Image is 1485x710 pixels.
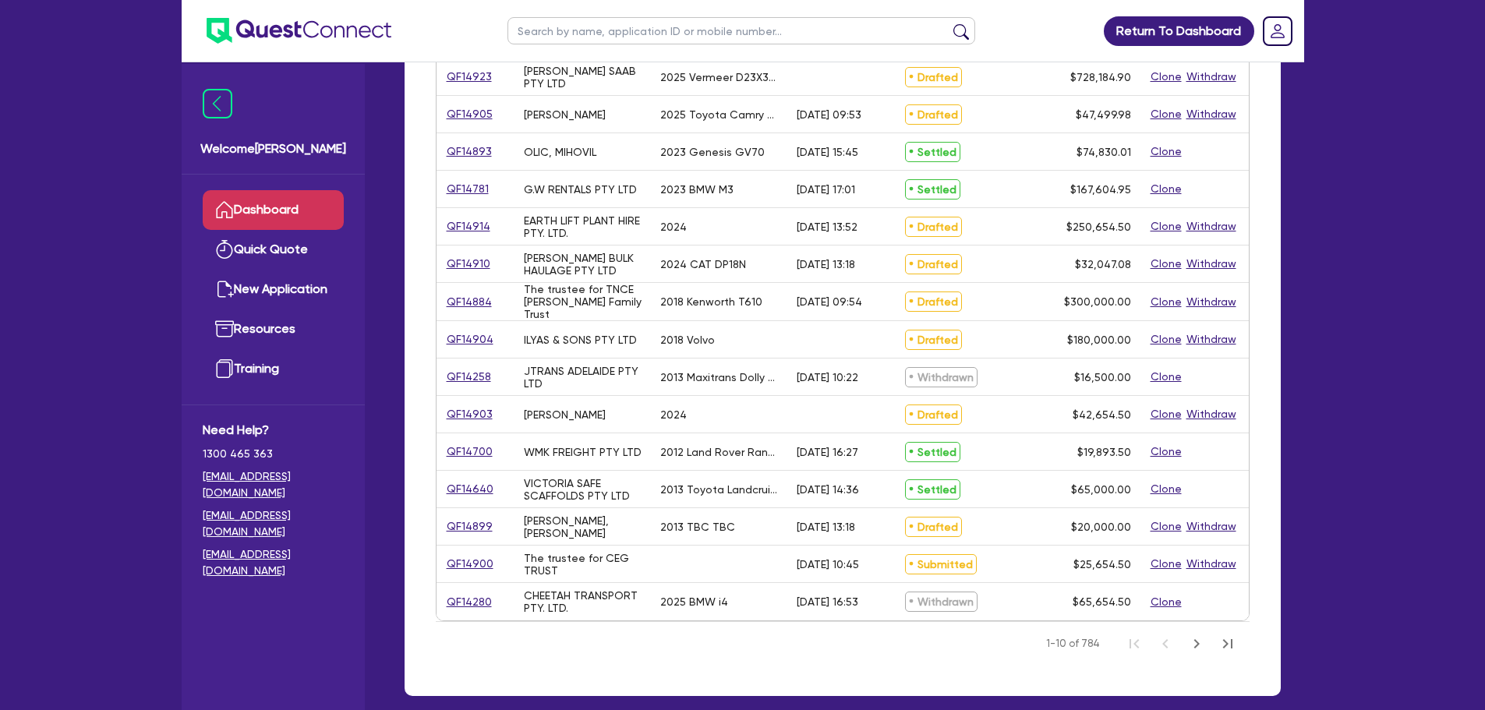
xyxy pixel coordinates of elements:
[1212,628,1243,659] button: Last Page
[1150,330,1183,348] button: Clone
[207,18,391,44] img: quest-connect-logo-blue
[446,593,493,611] a: QF14280
[524,589,642,614] div: CHEETAH TRANSPORT PTY. LTD.
[660,146,765,158] div: 2023 Genesis GV70
[660,371,778,383] div: 2013 Maxitrans Dolly Trailer
[524,214,642,239] div: EARTH LIFT PLANT HIRE PTY. LTD.
[215,240,234,259] img: quick-quote
[660,258,746,270] div: 2024 CAT DP18N
[1150,68,1183,86] button: Clone
[524,183,637,196] div: G.W RENTALS PTY LTD
[905,67,962,87] span: Drafted
[203,270,344,309] a: New Application
[446,405,493,423] a: QF14903
[1186,405,1237,423] button: Withdraw
[215,320,234,338] img: resources
[1064,295,1131,308] span: $300,000.00
[797,221,857,233] div: [DATE] 13:52
[1150,293,1183,311] button: Clone
[1150,143,1183,161] button: Clone
[203,468,344,501] a: [EMAIL_ADDRESS][DOMAIN_NAME]
[905,291,962,312] span: Drafted
[1077,446,1131,458] span: $19,893.50
[1186,293,1237,311] button: Withdraw
[203,309,344,349] a: Resources
[446,143,493,161] a: QF14893
[905,367,978,387] span: Withdrawn
[446,517,493,535] a: QF14899
[1150,593,1183,611] button: Clone
[905,179,960,200] span: Settled
[660,446,778,458] div: 2012 Land Rover Range Rover Sport
[660,108,778,121] div: 2025 Toyota Camry Hybrid
[446,555,494,573] a: QF14900
[797,558,859,570] div: [DATE] 10:45
[1076,108,1131,121] span: $47,499.98
[203,349,344,389] a: Training
[905,442,960,462] span: Settled
[446,443,493,461] a: QF14700
[905,217,962,237] span: Drafted
[660,183,734,196] div: 2023 BMW M3
[524,65,642,90] div: [PERSON_NAME] SAAB PTY LTD
[203,190,344,230] a: Dashboard
[1150,180,1183,198] button: Clone
[203,421,344,440] span: Need Help?
[1181,628,1212,659] button: Next Page
[660,521,735,533] div: 2013 TBC TBC
[1104,16,1254,46] a: Return To Dashboard
[203,546,344,579] a: [EMAIL_ADDRESS][DOMAIN_NAME]
[1073,558,1131,570] span: $25,654.50
[524,514,642,539] div: [PERSON_NAME], [PERSON_NAME]
[446,255,491,273] a: QF14910
[1046,636,1100,652] span: 1-10 of 784
[524,283,642,320] div: The trustee for TNCE [PERSON_NAME] Family Trust
[1186,105,1237,123] button: Withdraw
[797,446,858,458] div: [DATE] 16:27
[1077,146,1131,158] span: $74,830.01
[524,408,606,421] div: [PERSON_NAME]
[660,221,687,233] div: 2024
[1071,521,1131,533] span: $20,000.00
[215,359,234,378] img: training
[446,180,490,198] a: QF14781
[1186,68,1237,86] button: Withdraw
[1257,11,1298,51] a: Dropdown toggle
[905,330,962,350] span: Drafted
[1073,408,1131,421] span: $42,654.50
[1150,255,1183,273] button: Clone
[1066,221,1131,233] span: $250,654.50
[524,252,642,277] div: [PERSON_NAME] BULK HAULAGE PTY LTD
[905,479,960,500] span: Settled
[1070,71,1131,83] span: $728,184.90
[905,142,960,162] span: Settled
[1067,334,1131,346] span: $180,000.00
[1186,555,1237,573] button: Withdraw
[524,334,637,346] div: ILYAS & SONS PTY LTD
[1070,183,1131,196] span: $167,604.95
[1150,555,1183,573] button: Clone
[660,595,728,608] div: 2025 BMW i4
[660,483,778,496] div: 2013 Toyota Landcruiser
[905,404,962,425] span: Drafted
[203,230,344,270] a: Quick Quote
[524,477,642,502] div: VICTORIA SAFE SCAFFOLDS PTY LTD
[1119,628,1150,659] button: First Page
[660,295,762,308] div: 2018 Kenworth T610
[660,71,778,83] div: 2025 Vermeer D23X30DRS3
[524,446,642,458] div: WMK FREIGHT PTY LTD
[905,554,977,574] span: Submitted
[797,483,859,496] div: [DATE] 14:36
[1150,217,1183,235] button: Clone
[446,217,491,235] a: QF14914
[524,365,642,390] div: JTRANS ADELAIDE PTY LTD
[797,521,855,533] div: [DATE] 13:18
[905,517,962,537] span: Drafted
[524,146,596,158] div: OLIC, MIHOVIL
[200,140,346,158] span: Welcome [PERSON_NAME]
[203,446,344,462] span: 1300 465 363
[446,480,494,498] a: QF14640
[1186,217,1237,235] button: Withdraw
[524,552,642,577] div: The trustee for CEG TRUST
[446,368,492,386] a: QF14258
